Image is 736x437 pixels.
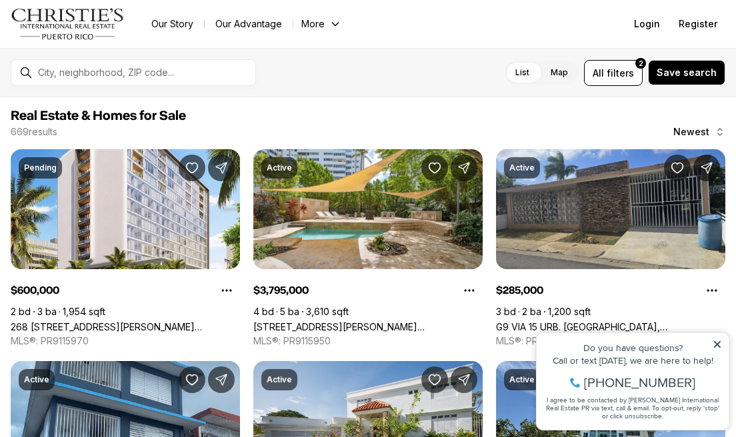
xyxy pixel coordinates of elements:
img: logo [11,8,125,40]
button: Save search [648,60,725,85]
p: 669 results [11,127,57,137]
label: List [505,61,540,85]
span: [PHONE_NUMBER] [55,63,166,76]
button: Share Property [693,155,720,181]
button: Share Property [451,155,477,181]
label: Map [540,61,579,85]
span: Save search [657,67,717,78]
span: Login [634,19,660,29]
a: 268 AVENIDA JUAN PONCE DE LEON #1402, SAN JUAN PR, 00917 [11,321,240,332]
button: Save Property: G9 VIA 15 URB. VILLA FONTANA [664,155,691,181]
button: Save Property: j2 CALLE CHURCH HL #J2 [421,366,448,393]
p: Pending [24,163,57,173]
a: G9 VIA 15 URB. VILLA FONTANA, CAROLINA PR, 00983 [496,321,725,332]
a: 11 MANUEL RODRIGUEZ SERRA ST, SAN JUAN PR, 00907 [253,321,483,332]
button: Share Property [451,366,477,393]
p: Active [267,374,292,385]
span: I agree to be contacted by [PERSON_NAME] International Real Estate PR via text, call & email. To ... [17,82,190,107]
button: More [293,15,349,33]
button: Property options [699,277,725,304]
span: Real Estate & Homes for Sale [11,109,186,123]
button: Allfilters2 [584,60,643,86]
p: Active [509,163,535,173]
button: Share Property [208,366,235,393]
button: Save Property: 309 SEGUNDO RUIZ BELVIS ST [179,366,205,393]
span: Newest [673,127,709,137]
p: Active [267,163,292,173]
span: 2 [639,58,643,69]
button: Save Property: 268 AVENIDA JUAN PONCE DE LEON #1402 [179,155,205,181]
a: Our Advantage [205,15,293,33]
button: Save Property: 11 MANUEL RODRIGUEZ SERRA ST [421,155,448,181]
span: Register [679,19,717,29]
a: Our Story [141,15,204,33]
div: Call or text [DATE], we are here to help! [14,43,193,52]
button: Register [671,11,725,37]
p: Active [509,374,535,385]
button: Property options [213,277,240,304]
button: Property options [456,277,483,304]
button: Login [626,11,668,37]
button: Newest [665,119,733,145]
span: All [593,66,604,80]
p: Active [24,374,49,385]
div: Do you have questions? [14,30,193,39]
button: Share Property [208,155,235,181]
span: filters [607,66,634,80]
